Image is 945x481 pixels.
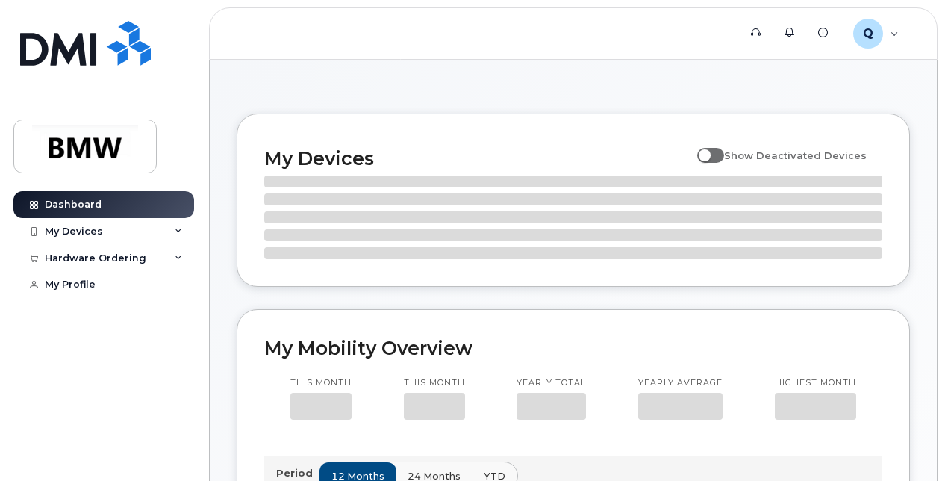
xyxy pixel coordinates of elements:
h2: My Mobility Overview [264,337,882,359]
input: Show Deactivated Devices [697,141,709,153]
p: Yearly average [638,377,723,389]
h2: My Devices [264,147,690,170]
p: This month [290,377,352,389]
p: Period [276,466,319,480]
p: Highest month [775,377,856,389]
p: This month [404,377,465,389]
span: Show Deactivated Devices [724,149,867,161]
p: Yearly total [517,377,586,389]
